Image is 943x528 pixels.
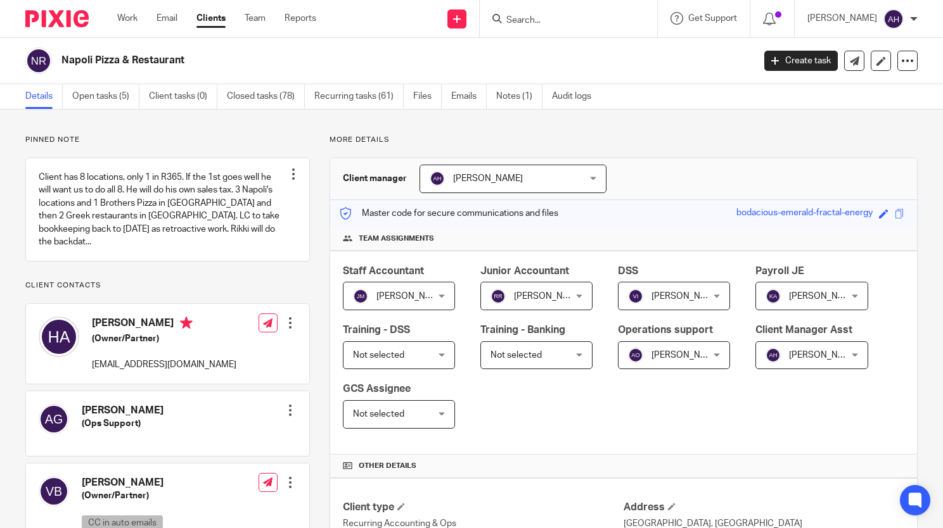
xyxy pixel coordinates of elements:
span: GCS Assignee [343,384,411,394]
i: Primary [180,317,193,329]
span: Not selected [353,410,404,418]
span: [PERSON_NAME] [453,174,523,183]
span: Other details [359,461,416,471]
a: Create task [764,51,838,71]
a: Team [245,12,266,25]
a: Email [157,12,177,25]
img: svg%3E [353,289,368,304]
h2: Napoli Pizza & Restaurant [61,54,608,67]
span: Training - DSS [343,325,410,335]
span: Staff Accountant [343,266,424,276]
p: [PERSON_NAME] [807,12,877,25]
a: Clients [196,12,226,25]
img: svg%3E [628,348,643,363]
span: Training - Banking [480,325,565,335]
h4: [PERSON_NAME] [82,404,164,417]
a: Client tasks (0) [149,84,217,109]
img: svg%3E [25,47,52,74]
img: svg%3E [39,476,69,506]
img: svg%3E [628,289,643,304]
h4: [PERSON_NAME] [92,317,236,332]
h5: (Owner/Partner) [92,332,236,345]
p: Client contacts [25,280,310,291]
a: Reports [285,12,316,25]
a: Details [25,84,63,109]
img: svg%3E [430,171,445,186]
span: [PERSON_NAME] [651,351,721,360]
a: Open tasks (5) [72,84,139,109]
a: Notes (1) [496,84,542,109]
span: Client Manager Asst [755,325,852,335]
img: Pixie [25,10,89,27]
span: DSS [618,266,638,276]
span: Team assignments [359,234,434,244]
p: More details [330,135,918,145]
h4: Client type [343,501,624,514]
p: [EMAIL_ADDRESS][DOMAIN_NAME] [92,358,236,371]
h5: (Ops Support) [82,417,164,430]
a: Recurring tasks (61) [314,84,404,109]
img: svg%3E [883,9,904,29]
input: Search [505,15,619,27]
span: [PERSON_NAME] [514,292,584,301]
span: Get Support [688,14,737,23]
a: Emails [451,84,487,109]
span: [PERSON_NAME] [789,292,859,301]
img: svg%3E [39,404,69,434]
img: svg%3E [766,348,781,363]
h5: (Owner/Partner) [82,489,226,502]
span: Operations support [618,325,713,335]
p: Pinned note [25,135,310,145]
span: Not selected [491,351,542,360]
img: svg%3E [39,317,79,357]
h4: Address [624,501,904,514]
span: [PERSON_NAME] [376,292,446,301]
a: Audit logs [552,84,601,109]
div: bodacious-emerald-fractal-energy [736,206,873,221]
img: svg%3E [766,289,781,304]
span: [PERSON_NAME] [651,292,721,301]
a: Files [413,84,442,109]
a: Work [117,12,138,25]
h3: Client manager [343,172,407,185]
span: Payroll JE [755,266,804,276]
span: Not selected [353,351,404,360]
h4: [PERSON_NAME] [82,476,226,489]
span: Junior Accountant [480,266,569,276]
p: Master code for secure communications and files [340,207,558,220]
a: Closed tasks (78) [227,84,305,109]
img: svg%3E [491,289,506,304]
span: [PERSON_NAME] [789,351,859,360]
